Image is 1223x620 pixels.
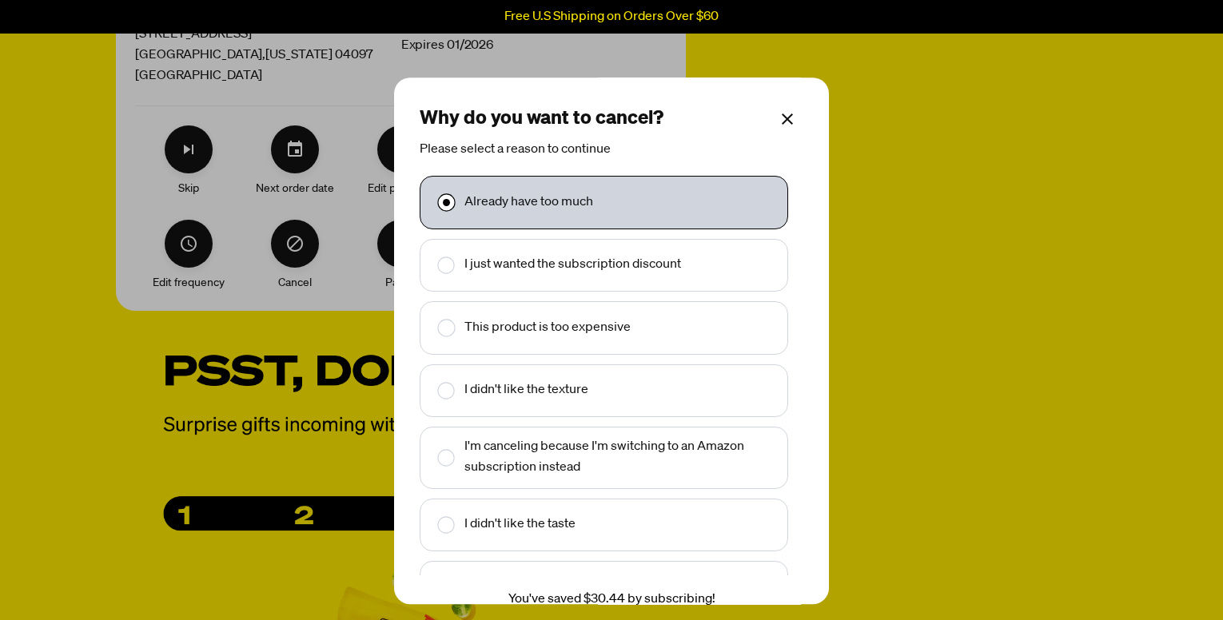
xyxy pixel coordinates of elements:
[464,318,631,339] text: This product is too expensive
[464,256,681,276] text: I just wanted the subscription discount
[464,515,576,535] text: I didn't like the taste
[464,193,593,213] text: Already have too much
[464,381,588,402] text: I didn't like the texture
[420,109,663,128] text: Why do you want to cancel?
[504,10,719,24] p: Free U.S Shipping on Orders Over $60
[420,590,803,611] p: You've saved $30.44 by subscribing!
[135,125,667,292] div: Make changes for subscription
[464,438,778,479] text: I'm canceling because I'm switching to an Amazon subscription instead
[420,140,803,161] p: Please select a reason to continue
